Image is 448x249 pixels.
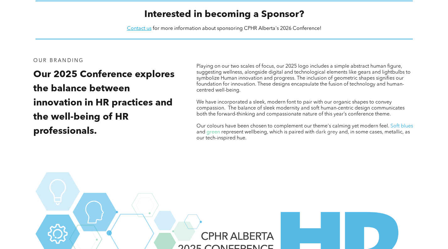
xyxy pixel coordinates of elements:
span: Playing on our two scales of focus, our 2025 logo includes a simple abstract human figure, sugges... [196,64,411,93]
span: Our colours have been chosen to complement our theme's calming yet modern feel. [196,124,389,129]
span: for more information about sponsoring CPHR Alberta's 2026 Conference! [153,26,321,31]
span: and [196,130,205,135]
span: We have incorporated a sleek, modern font to pair with our organic shapes to convey compassion. T... [196,100,405,117]
span: Our 2025 Conference explores the balance between innovation in HR practices and the well-being of... [33,70,174,136]
span: dark grey [316,130,338,135]
a: Contact us [127,26,152,31]
span: Interested in becoming a Sponsor? [144,10,304,19]
span: Soft blues [390,124,413,129]
span: Our Branding [33,58,84,63]
span: represent wellbeing, which is paired with [221,130,314,135]
span: green [207,130,220,135]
